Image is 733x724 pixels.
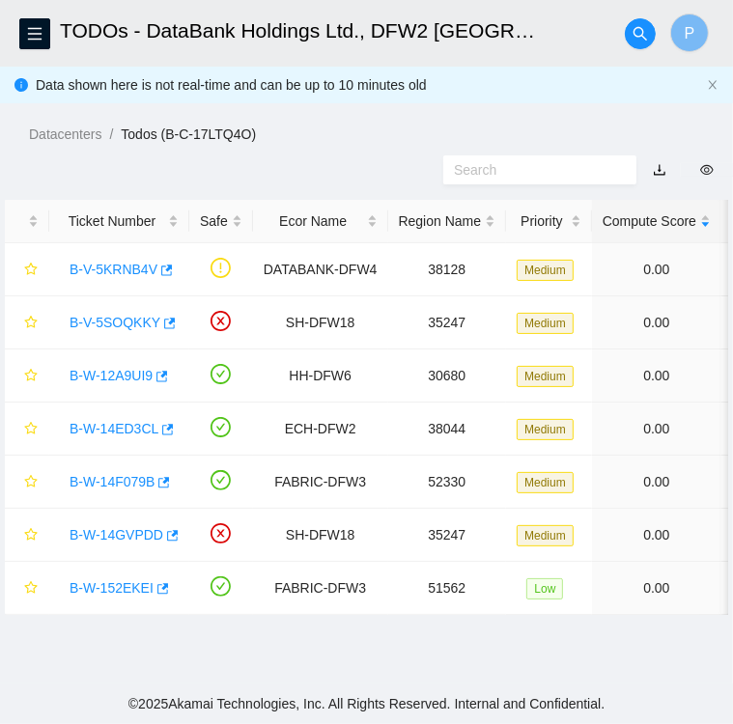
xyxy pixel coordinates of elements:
[15,519,39,550] button: star
[70,421,158,436] a: B-W-14ED3CL
[253,349,388,403] td: HH-DFW6
[211,258,231,278] span: exclamation-circle
[592,296,721,349] td: 0.00
[24,263,38,278] span: star
[24,475,38,490] span: star
[15,307,39,338] button: star
[700,163,714,177] span: eye
[592,456,721,509] td: 0.00
[626,26,655,42] span: search
[388,456,507,509] td: 52330
[388,349,507,403] td: 30680
[211,311,231,331] span: close-circle
[517,313,574,334] span: Medium
[517,525,574,546] span: Medium
[24,422,38,437] span: star
[388,403,507,456] td: 38044
[388,509,507,562] td: 35247
[253,296,388,349] td: SH-DFW18
[70,580,154,596] a: B-W-152EKEI
[388,562,507,615] td: 51562
[121,126,256,142] a: Todos (B-C-17LTQ4O)
[19,18,50,49] button: menu
[592,349,721,403] td: 0.00
[388,296,507,349] td: 35247
[517,472,574,493] span: Medium
[109,126,113,142] span: /
[638,154,681,185] button: download
[24,528,38,543] span: star
[70,474,155,489] a: B-W-14F079B
[15,360,39,391] button: star
[24,369,38,384] span: star
[24,581,38,597] span: star
[253,562,388,615] td: FABRIC-DFW3
[211,417,231,437] span: check-circle
[625,18,656,49] button: search
[526,578,563,599] span: Low
[70,527,163,543] a: B-W-14GVPDD
[454,159,610,181] input: Search
[670,14,709,52] button: P
[211,576,231,597] span: check-circle
[517,260,574,281] span: Medium
[70,262,157,277] a: B-V-5KRNB4V
[70,315,160,330] a: B-V-5SOQKKY
[15,254,39,285] button: star
[253,243,388,296] td: DATABANK-DFW4
[653,162,666,178] a: download
[253,456,388,509] td: FABRIC-DFW3
[24,316,38,331] span: star
[685,21,695,45] span: P
[15,466,39,497] button: star
[592,509,721,562] td: 0.00
[517,366,574,387] span: Medium
[211,364,231,384] span: check-circle
[15,572,39,603] button: star
[15,413,39,444] button: star
[388,243,507,296] td: 38128
[29,126,101,142] a: Datacenters
[211,470,231,490] span: check-circle
[592,403,721,456] td: 0.00
[592,243,721,296] td: 0.00
[211,523,231,543] span: close-circle
[253,509,388,562] td: SH-DFW18
[20,26,49,42] span: menu
[253,403,388,456] td: ECH-DFW2
[70,368,153,383] a: B-W-12A9UI9
[592,562,721,615] td: 0.00
[517,419,574,440] span: Medium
